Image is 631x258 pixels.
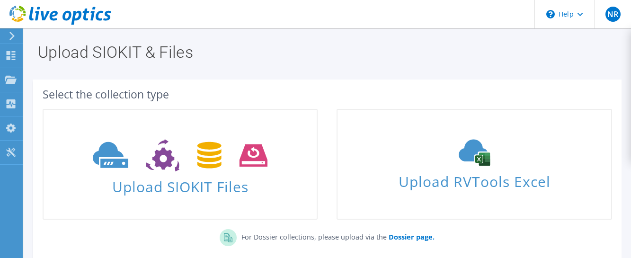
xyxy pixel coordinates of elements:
[605,7,621,22] span: NR
[43,89,612,99] div: Select the collection type
[38,44,612,60] h1: Upload SIOKIT & Files
[546,10,555,18] svg: \n
[43,109,318,220] a: Upload SIOKIT Files
[44,174,317,194] span: Upload SIOKIT Files
[337,109,612,220] a: Upload RVTools Excel
[237,229,435,242] p: For Dossier collections, please upload via the
[387,232,435,241] a: Dossier page.
[389,232,435,241] b: Dossier page.
[338,169,611,189] span: Upload RVTools Excel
